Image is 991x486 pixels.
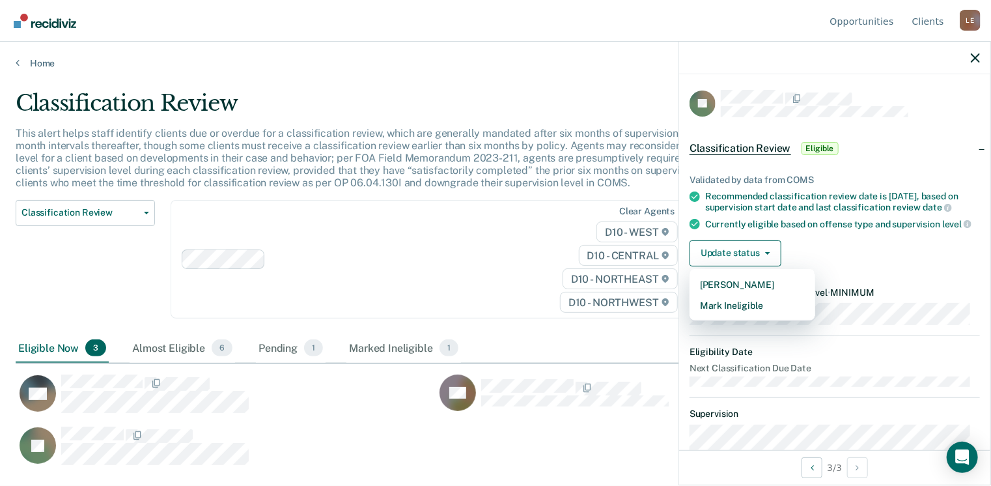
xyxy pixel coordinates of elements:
button: Previous Opportunity [802,457,822,478]
button: Profile dropdown button [960,10,981,31]
span: D10 - NORTHEAST [563,268,677,289]
div: Almost Eligible [130,334,235,363]
div: Recommended classification review date is [DATE], based on supervision start date and last classi... [705,191,980,213]
div: Classification ReviewEligible [679,128,990,169]
div: 3 / 3 [679,450,990,485]
div: Classification Review [16,90,759,127]
div: CaseloadOpportunityCell-0824791 [16,374,436,426]
span: date [923,202,951,212]
a: Home [16,57,975,69]
dt: Supervision [690,408,980,420]
span: 3 [85,339,106,356]
span: D10 - NORTHWEST [560,292,677,313]
dt: Recommended Supervision Level MINIMUM [690,287,980,298]
div: Validated by data from COMS [690,175,980,186]
img: Recidiviz [14,14,76,28]
span: 6 [212,339,232,356]
button: Update status [690,240,781,266]
div: Currently eligible based on offense type and supervision [705,218,980,230]
span: D10 - WEST [596,222,677,242]
dt: Eligibility Date [690,347,980,358]
button: Mark Ineligible [690,295,815,316]
div: Eligible Now [16,334,109,363]
span: level [942,219,971,229]
span: Eligible [802,142,839,155]
span: 1 [440,339,458,356]
p: This alert helps staff identify clients due or overdue for a classification review, which are gen... [16,127,755,190]
button: Next Opportunity [847,457,868,478]
span: D10 - CENTRAL [579,245,678,266]
div: Pending [256,334,326,363]
span: Classification Review [21,207,139,218]
span: • [828,287,831,298]
div: Clear agents [619,206,675,217]
div: L E [960,10,981,31]
dt: Next Classification Due Date [690,363,980,374]
div: Dropdown Menu [690,269,815,321]
div: CaseloadOpportunityCell-0747943 [16,426,436,478]
div: Marked Ineligible [346,334,461,363]
span: 1 [304,339,323,356]
span: Classification Review [690,142,791,155]
button: [PERSON_NAME] [690,274,815,295]
div: Open Intercom Messenger [947,442,978,473]
div: CaseloadOpportunityCell-0830771 [436,374,856,426]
